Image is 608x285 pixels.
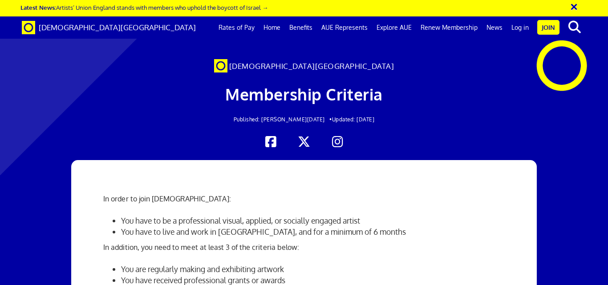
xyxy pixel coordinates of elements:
a: Latest News:Artists’ Union England stands with members who uphold the boycott of Israel → [20,4,268,11]
a: Join [537,20,559,35]
p: In order to join [DEMOGRAPHIC_DATA]: [103,193,505,204]
a: Rates of Pay [214,16,259,39]
a: AUE Represents [317,16,372,39]
p: In addition, you need to meet at least 3 of the criteria below: [103,242,505,253]
a: Brand [DEMOGRAPHIC_DATA][GEOGRAPHIC_DATA] [15,16,203,39]
li: You have to live and work in [GEOGRAPHIC_DATA], and for a minimum of 6 months [121,226,505,237]
a: Explore AUE [372,16,416,39]
strong: Latest News: [20,4,56,11]
span: Membership Criteria [225,84,383,104]
a: News [482,16,507,39]
a: Home [259,16,285,39]
span: Published: [PERSON_NAME][DATE] • [234,116,332,123]
h2: Updated: [DATE] [118,116,490,122]
span: [DEMOGRAPHIC_DATA][GEOGRAPHIC_DATA] [229,61,394,71]
a: Benefits [285,16,317,39]
li: You are regularly making and exhibiting artwork [121,264,505,275]
a: Log in [507,16,533,39]
button: search [561,18,588,36]
span: [DEMOGRAPHIC_DATA][GEOGRAPHIC_DATA] [39,23,196,32]
a: Renew Membership [416,16,482,39]
li: You have to be a professional visual, applied, or socially engaged artist [121,215,505,226]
